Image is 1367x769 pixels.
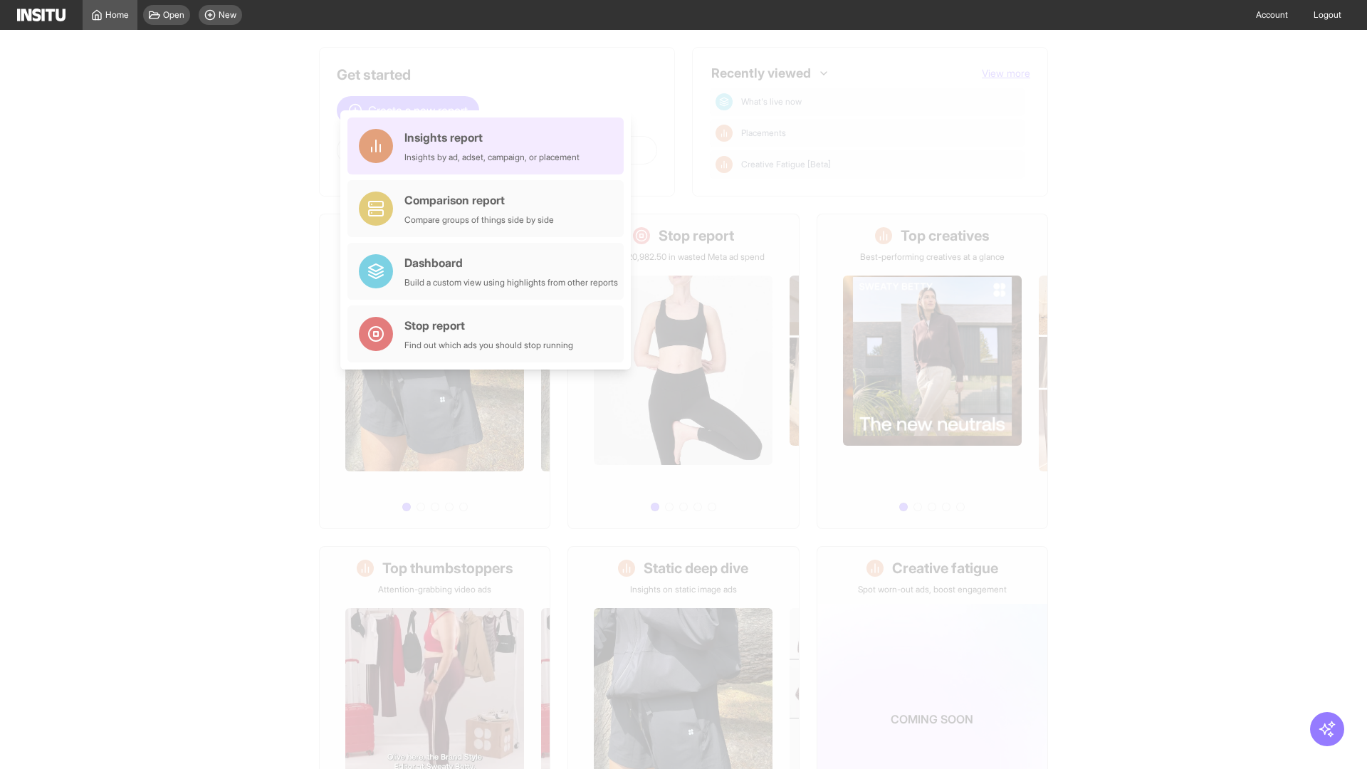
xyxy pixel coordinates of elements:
span: New [219,9,236,21]
div: Compare groups of things side by side [404,214,554,226]
div: Comparison report [404,192,554,209]
div: Stop report [404,317,573,334]
span: Open [163,9,184,21]
img: Logo [17,9,66,21]
div: Insights by ad, adset, campaign, or placement [404,152,580,163]
div: Insights report [404,129,580,146]
span: Home [105,9,129,21]
div: Dashboard [404,254,618,271]
div: Find out which ads you should stop running [404,340,573,351]
div: Build a custom view using highlights from other reports [404,277,618,288]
